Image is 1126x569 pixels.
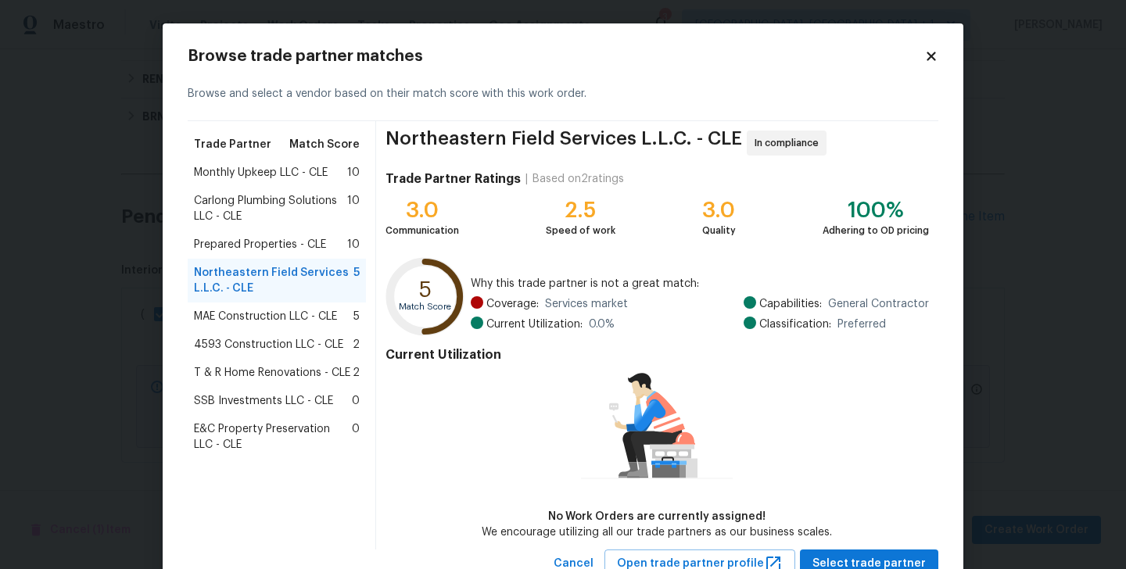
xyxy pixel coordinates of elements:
[482,524,832,540] div: We encourage utilizing all our trade partners as our business scales.
[385,202,459,218] div: 3.0
[347,237,360,252] span: 10
[353,309,360,324] span: 5
[194,337,343,352] span: 4593 Construction LLC - CLE
[702,202,736,218] div: 3.0
[194,265,353,296] span: Northeastern Field Services L.L.C. - CLE
[385,171,521,187] h4: Trade Partner Ratings
[755,135,825,151] span: In compliance
[486,296,539,312] span: Coverage:
[702,223,736,238] div: Quality
[194,393,333,409] span: SSB Investments LLC - CLE
[385,223,459,238] div: Communication
[194,365,350,381] span: T & R Home Renovations - CLE
[353,365,360,381] span: 2
[533,171,624,187] div: Based on 2 ratings
[188,67,938,121] div: Browse and select a vendor based on their match score with this work order.
[545,296,628,312] span: Services market
[385,347,929,363] h4: Current Utilization
[194,137,271,152] span: Trade Partner
[823,223,929,238] div: Adhering to OD pricing
[419,279,432,301] text: 5
[823,202,929,218] div: 100%
[546,223,615,238] div: Speed of work
[194,421,352,453] span: E&C Property Preservation LLC - CLE
[353,337,360,352] span: 2
[589,317,615,332] span: 0.0 %
[828,296,929,312] span: General Contractor
[347,193,360,224] span: 10
[347,165,360,181] span: 10
[194,165,328,181] span: Monthly Upkeep LLC - CLE
[385,131,742,156] span: Northeastern Field Services L.L.C. - CLE
[194,237,326,252] span: Prepared Properties - CLE
[352,393,360,409] span: 0
[759,317,831,332] span: Classification:
[194,193,347,224] span: Carlong Plumbing Solutions LLC - CLE
[352,421,360,453] span: 0
[399,302,451,311] text: Match Score
[353,265,360,296] span: 5
[289,137,360,152] span: Match Score
[194,309,337,324] span: MAE Construction LLC - CLE
[482,509,832,524] div: No Work Orders are currently assigned!
[188,48,924,64] h2: Browse trade partner matches
[837,317,886,332] span: Preferred
[546,202,615,218] div: 2.5
[471,276,929,292] span: Why this trade partner is not a great match:
[759,296,822,312] span: Capabilities:
[521,171,533,187] div: |
[486,317,583,332] span: Current Utilization:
